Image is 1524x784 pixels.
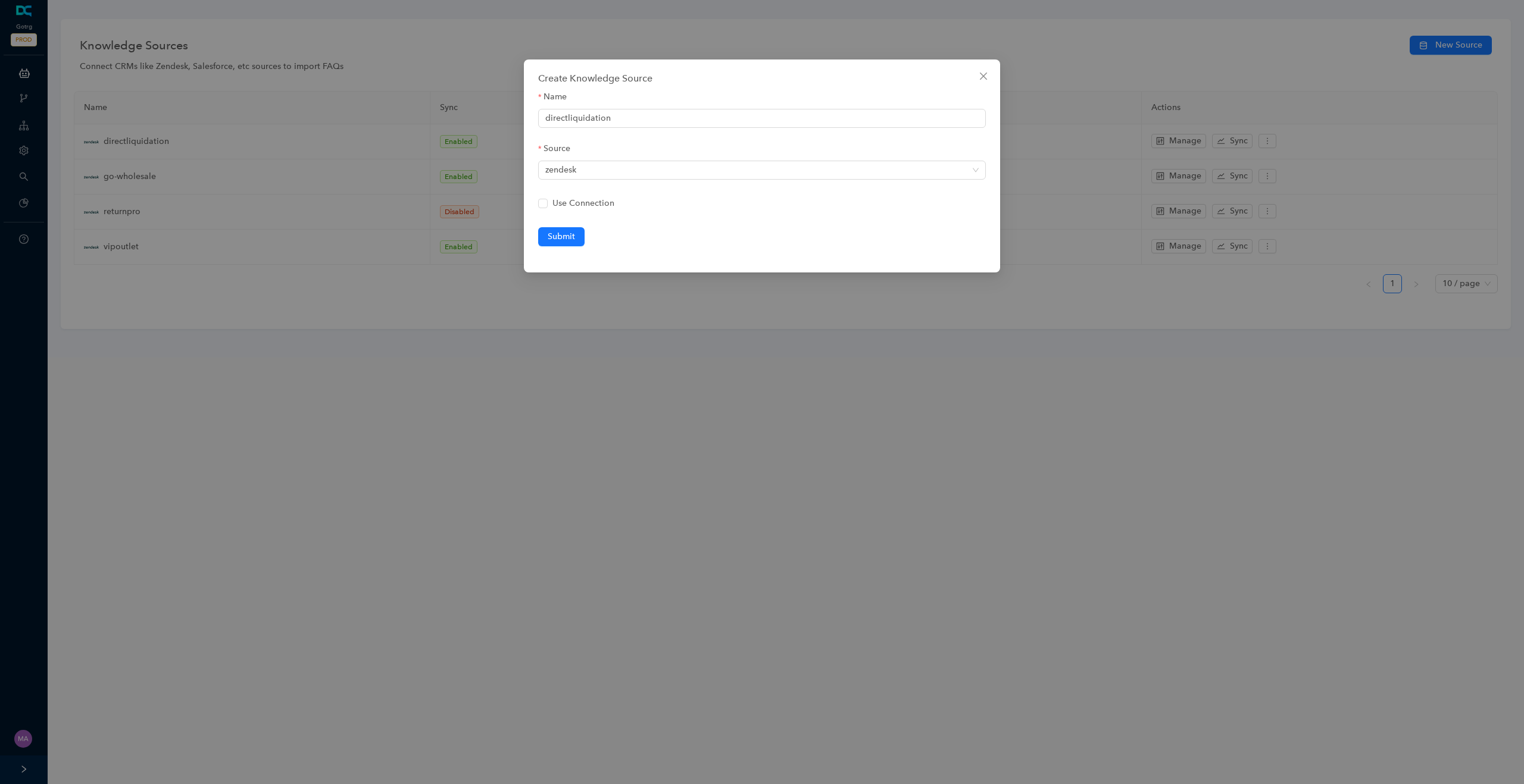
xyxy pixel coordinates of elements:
span: close [979,71,988,81]
button: Submit [538,227,585,246]
input: Name [538,109,986,128]
button: Close [974,67,993,86]
span: Submit [548,230,575,243]
label: Name [538,90,575,104]
span: zendesk [545,161,979,179]
span: Use Connection [548,197,619,210]
label: Source [538,142,579,155]
div: Create Knowledge Source [538,71,986,86]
